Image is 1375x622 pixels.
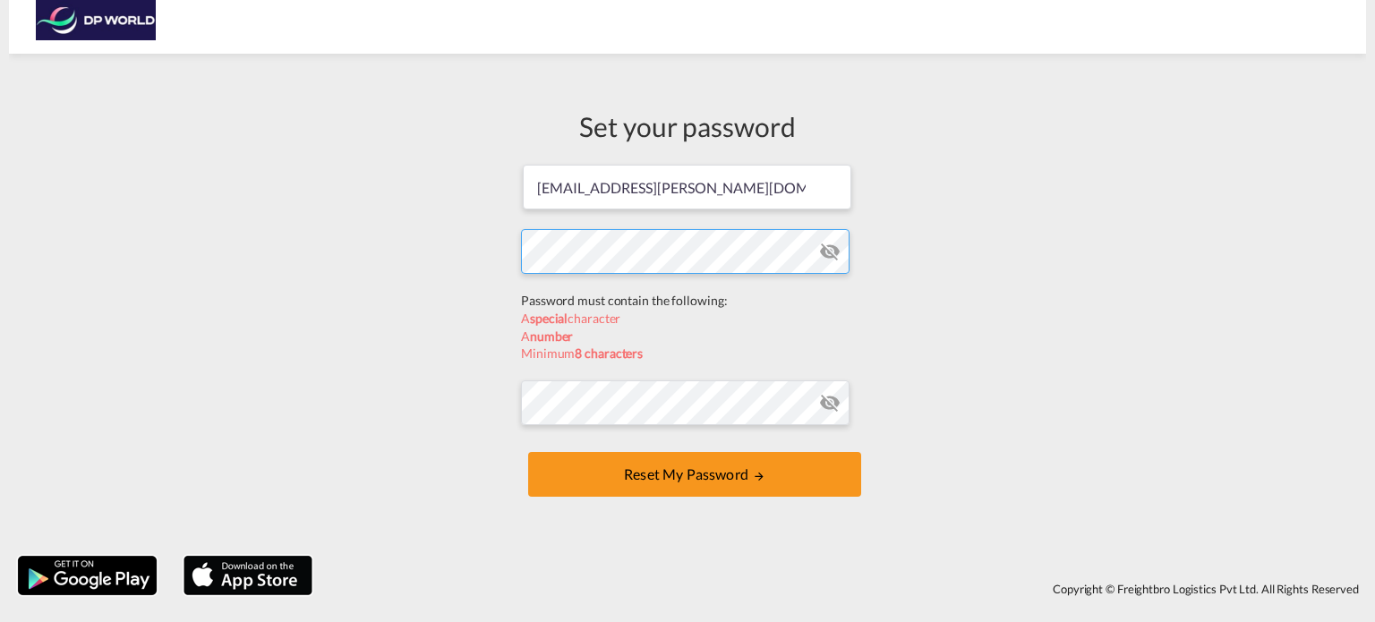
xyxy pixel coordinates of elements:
[521,310,854,328] div: A character
[521,328,854,345] div: A
[521,107,854,145] div: Set your password
[530,328,573,344] b: number
[819,241,841,262] md-icon: icon-eye-off
[819,392,841,413] md-icon: icon-eye-off
[521,345,854,362] div: Minimum
[523,165,851,209] input: Email address
[528,452,861,497] button: UPDATE MY PASSWORD
[530,311,568,326] b: special
[16,554,158,597] img: google.png
[575,345,643,361] b: 8 characters
[321,574,1366,604] div: Copyright © Freightbro Logistics Pvt Ltd. All Rights Reserved
[521,292,854,310] div: Password must contain the following:
[182,554,314,597] img: apple.png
